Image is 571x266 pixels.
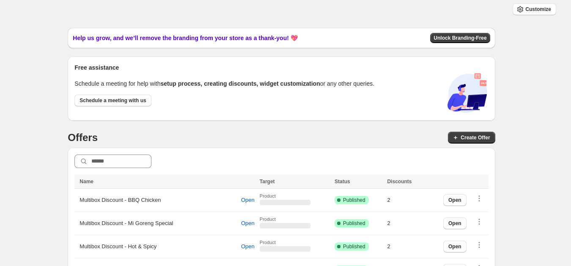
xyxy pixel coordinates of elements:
[260,240,329,245] span: Product
[343,243,365,250] span: Published
[260,200,310,205] span: ‌
[448,197,461,204] span: Open
[446,72,489,114] img: book-call-DYLe8nE5.svg
[236,216,260,231] button: Open
[160,80,320,87] span: setup process, creating discounts, widget customization
[68,131,98,144] h4: Offers
[343,220,365,227] span: Published
[430,33,490,43] button: Unlock Branding-Free
[384,189,424,212] td: 2
[448,243,461,250] span: Open
[513,3,556,15] button: Customize
[80,97,146,104] span: Schedule a meeting with us
[73,34,297,42] span: Help us grow, and we’ll remove the branding from your store as a thank-you! 💖
[434,35,486,41] span: Unlock Branding-Free
[443,194,467,206] button: Open
[260,223,310,228] span: ‌
[241,220,255,227] span: Open
[384,175,424,189] th: Discounts
[332,175,384,189] th: Status
[80,242,156,251] span: Multibox Discount - Hot & Spicy
[525,6,551,13] span: Customize
[80,219,173,228] span: Multibox Discount - Mi Goreng Special
[343,197,365,204] span: Published
[80,196,161,204] span: Multibox Discount - BBQ Chicken
[384,235,424,258] td: 2
[448,220,461,227] span: Open
[74,79,374,88] p: Schedule a meeting for help with or any other queries.
[260,217,329,222] span: Product
[461,134,490,141] span: Create Offer
[260,246,310,252] span: ‌
[260,193,329,198] span: Product
[241,243,255,250] span: Open
[74,63,119,72] span: Free assistance
[448,132,495,144] button: Create Offer
[236,193,260,207] button: Open
[443,217,467,229] button: Open
[74,175,257,189] th: Name
[236,239,260,254] button: Open
[241,197,255,204] span: Open
[384,212,424,235] td: 2
[74,95,151,106] a: Schedule a meeting with us
[257,175,332,189] th: Target
[443,241,467,252] button: Open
